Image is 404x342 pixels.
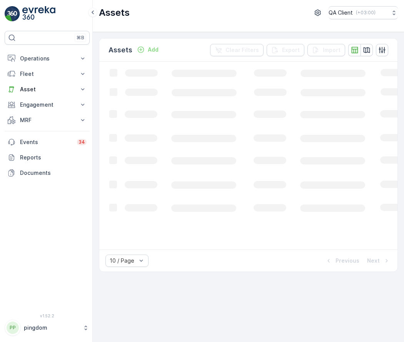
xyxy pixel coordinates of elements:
[77,35,84,41] p: ⌘B
[5,6,20,22] img: logo
[20,55,74,62] p: Operations
[20,154,87,161] p: Reports
[336,257,359,265] p: Previous
[5,112,90,128] button: MRF
[99,7,130,19] p: Assets
[24,324,79,332] p: pingdom
[329,9,353,17] p: QA Client
[210,44,264,56] button: Clear Filters
[5,150,90,165] a: Reports
[5,134,90,150] a: Events34
[22,6,55,22] img: logo_light-DOdMpM7g.png
[5,97,90,112] button: Engagement
[323,46,341,54] p: Import
[282,46,300,54] p: Export
[225,46,259,54] p: Clear Filters
[148,46,159,54] p: Add
[7,322,19,334] div: PP
[267,44,304,56] button: Export
[20,138,72,146] p: Events
[5,165,90,181] a: Documents
[356,10,376,16] p: ( +03:00 )
[367,257,380,265] p: Next
[5,51,90,66] button: Operations
[20,169,87,177] p: Documents
[366,256,391,265] button: Next
[20,101,74,109] p: Engagement
[329,6,398,19] button: QA Client(+03:00)
[20,70,74,78] p: Fleet
[109,45,132,55] p: Assets
[307,44,345,56] button: Import
[5,320,90,336] button: PPpingdom
[5,313,90,318] span: v 1.52.2
[134,45,162,54] button: Add
[324,256,360,265] button: Previous
[5,82,90,97] button: Asset
[78,139,85,145] p: 34
[5,66,90,82] button: Fleet
[20,116,74,124] p: MRF
[20,85,74,93] p: Asset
